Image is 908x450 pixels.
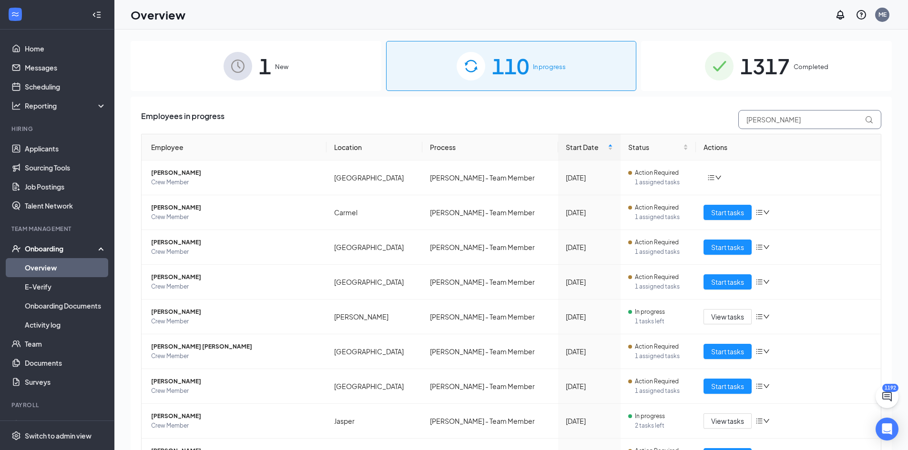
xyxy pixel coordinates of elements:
span: Action Required [635,168,679,178]
td: [PERSON_NAME] - Team Member [422,334,558,369]
div: Open Intercom Messenger [876,418,898,440]
span: Action Required [635,238,679,247]
th: Employee [142,134,326,160]
td: Jasper [326,404,422,439]
span: 2 tasks left [635,421,688,430]
td: [PERSON_NAME] - Team Member [422,300,558,334]
span: Crew Member [151,351,319,361]
a: Team [25,334,106,353]
span: down [763,348,770,355]
a: Overview [25,258,106,277]
div: Switch to admin view [25,431,92,440]
button: ChatActive [876,385,898,408]
span: 1 assigned tasks [635,178,688,187]
span: down [763,313,770,320]
th: Process [422,134,558,160]
div: Payroll [11,401,104,409]
span: 1 [259,50,271,82]
div: Onboarding [25,244,98,253]
span: Action Required [635,203,679,212]
span: down [715,174,722,181]
td: [PERSON_NAME] - Team Member [422,369,558,404]
span: In progress [635,307,665,317]
span: [PERSON_NAME] [151,168,319,178]
span: Start tasks [711,277,744,287]
th: Location [326,134,422,160]
span: down [763,244,770,250]
span: bars [755,417,763,425]
button: Start tasks [704,274,752,290]
span: Start tasks [711,207,744,218]
div: Reporting [25,101,107,110]
span: bars [755,348,763,355]
span: 1 tasks left [635,317,688,326]
span: [PERSON_NAME] [151,203,319,212]
span: Start tasks [711,346,744,357]
div: [DATE] [566,242,613,252]
a: Surveys [25,372,106,391]
span: down [763,209,770,216]
span: [PERSON_NAME] [151,272,319,282]
span: Crew Member [151,212,319,222]
td: [PERSON_NAME] - Team Member [422,404,558,439]
span: Start tasks [711,242,744,252]
th: Actions [696,134,881,160]
div: [DATE] [566,416,613,426]
a: Scheduling [25,77,106,96]
td: [PERSON_NAME] - Team Member [422,230,558,265]
td: [PERSON_NAME] [326,300,422,334]
span: bars [755,209,763,216]
span: 1 assigned tasks [635,351,688,361]
span: Crew Member [151,178,319,187]
a: Talent Network [25,196,106,215]
td: Carmel [326,195,422,230]
div: Team Management [11,225,104,233]
h1: Overview [131,7,185,23]
svg: Analysis [11,101,21,110]
td: [PERSON_NAME] - Team Member [422,265,558,300]
span: New [275,62,288,71]
div: ME [878,10,887,19]
span: bars [755,243,763,251]
span: bars [755,313,763,320]
button: Start tasks [704,379,752,394]
span: View tasks [711,416,744,426]
span: down [763,383,770,390]
a: Messages [25,58,106,77]
a: Applicants [25,139,106,158]
span: 1317 [740,50,790,82]
span: Start tasks [711,381,744,391]
span: Employees in progress [141,110,224,129]
div: [DATE] [566,346,613,357]
span: [PERSON_NAME] [PERSON_NAME] [151,342,319,351]
td: [GEOGRAPHIC_DATA] [326,265,422,300]
a: PayrollCrown [25,415,106,434]
svg: Settings [11,431,21,440]
span: Crew Member [151,386,319,396]
span: 1 assigned tasks [635,212,688,222]
span: View tasks [711,311,744,322]
input: Search by Name, Job Posting, or Process [738,110,881,129]
span: bars [707,174,715,181]
a: Job Postings [25,177,106,196]
th: Status [621,134,696,160]
div: Hiring [11,125,104,133]
span: Crew Member [151,247,319,257]
span: down [763,279,770,285]
svg: WorkstreamLogo [10,10,20,19]
td: [PERSON_NAME] - Team Member [422,160,558,195]
span: 1 assigned tasks [635,247,688,257]
td: [GEOGRAPHIC_DATA] [326,230,422,265]
span: Crew Member [151,421,319,430]
a: Home [25,39,106,58]
a: Onboarding Documents [25,296,106,315]
div: [DATE] [566,311,613,322]
span: In progress [635,411,665,421]
span: bars [755,382,763,390]
svg: ChatActive [881,391,893,402]
span: [PERSON_NAME] [151,238,319,247]
a: Sourcing Tools [25,158,106,177]
svg: Notifications [835,9,846,20]
button: View tasks [704,309,752,324]
span: Crew Member [151,282,319,291]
